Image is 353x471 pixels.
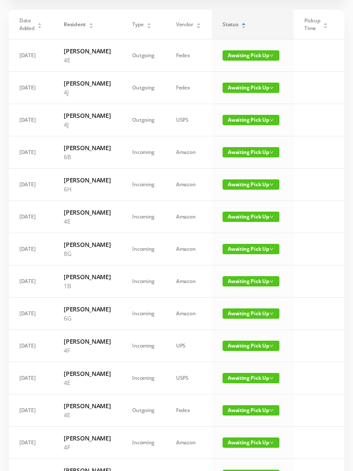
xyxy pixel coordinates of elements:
[269,150,274,154] i: icon: down
[223,308,279,319] span: Awaiting Pick Up
[64,314,111,323] p: 6G
[165,169,212,201] td: Amazon
[269,215,274,219] i: icon: down
[196,22,201,27] div: Sort
[269,86,274,90] i: icon: down
[89,25,93,28] i: icon: caret-down
[121,136,165,169] td: Incoming
[165,298,212,330] td: Amazon
[9,72,53,104] td: [DATE]
[165,394,212,427] td: Fedex
[64,55,111,65] p: 4E
[89,22,93,24] i: icon: caret-up
[269,344,274,348] i: icon: down
[121,201,165,233] td: Incoming
[223,115,279,125] span: Awaiting Pick Up
[19,17,34,32] span: Date Added
[269,53,274,58] i: icon: down
[165,330,212,362] td: UPS
[64,217,111,226] p: 4E
[121,427,165,459] td: Incoming
[147,22,152,24] i: icon: caret-up
[165,362,212,394] td: USPS
[165,233,212,265] td: Amazon
[64,240,111,249] h6: [PERSON_NAME]
[121,104,165,136] td: Outgoing
[165,201,212,233] td: Amazon
[223,373,279,383] span: Awaiting Pick Up
[9,40,53,72] td: [DATE]
[121,298,165,330] td: Incoming
[146,22,152,27] div: Sort
[223,212,279,222] span: Awaiting Pick Up
[121,169,165,201] td: Incoming
[64,208,111,217] h6: [PERSON_NAME]
[269,279,274,283] i: icon: down
[121,362,165,394] td: Incoming
[9,136,53,169] td: [DATE]
[323,25,328,28] i: icon: caret-down
[9,362,53,394] td: [DATE]
[64,79,111,88] h6: [PERSON_NAME]
[165,265,212,298] td: Amazon
[269,311,274,316] i: icon: down
[269,182,274,187] i: icon: down
[223,276,279,286] span: Awaiting Pick Up
[223,405,279,416] span: Awaiting Pick Up
[121,330,165,362] td: Incoming
[196,25,201,28] i: icon: caret-down
[64,337,111,346] h6: [PERSON_NAME]
[223,244,279,254] span: Awaiting Pick Up
[165,136,212,169] td: Amazon
[64,434,111,443] h6: [PERSON_NAME]
[223,50,279,61] span: Awaiting Pick Up
[165,104,212,136] td: USPS
[64,120,111,129] p: 4J
[241,22,246,27] div: Sort
[64,111,111,120] h6: [PERSON_NAME]
[64,410,111,419] p: 4E
[9,104,53,136] td: [DATE]
[121,233,165,265] td: Incoming
[121,40,165,72] td: Outgoing
[64,401,111,410] h6: [PERSON_NAME]
[64,88,111,97] p: 4J
[223,83,279,93] span: Awaiting Pick Up
[37,22,42,24] i: icon: caret-up
[269,408,274,413] i: icon: down
[64,249,111,258] p: 8G
[64,175,111,185] h6: [PERSON_NAME]
[242,25,246,28] i: icon: caret-down
[64,46,111,55] h6: [PERSON_NAME]
[9,169,53,201] td: [DATE]
[223,21,238,28] span: Status
[223,179,279,190] span: Awaiting Pick Up
[269,376,274,380] i: icon: down
[64,346,111,355] p: 4F
[64,272,111,281] h6: [PERSON_NAME]
[147,25,152,28] i: icon: caret-down
[196,22,201,24] i: icon: caret-up
[323,22,328,24] i: icon: caret-up
[64,143,111,152] h6: [PERSON_NAME]
[64,305,111,314] h6: [PERSON_NAME]
[223,341,279,351] span: Awaiting Pick Up
[64,378,111,387] p: 4E
[121,394,165,427] td: Outgoing
[64,281,111,290] p: 1B
[9,298,53,330] td: [DATE]
[323,22,328,27] div: Sort
[165,72,212,104] td: Fedex
[9,394,53,427] td: [DATE]
[165,40,212,72] td: Fedex
[176,21,193,28] span: Vendor
[269,247,274,251] i: icon: down
[242,22,246,24] i: icon: caret-up
[269,440,274,445] i: icon: down
[37,22,42,27] div: Sort
[121,72,165,104] td: Outgoing
[64,152,111,161] p: 6B
[9,427,53,459] td: [DATE]
[223,147,279,157] span: Awaiting Pick Up
[121,265,165,298] td: Incoming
